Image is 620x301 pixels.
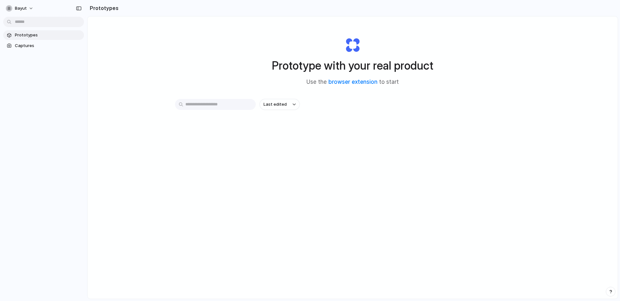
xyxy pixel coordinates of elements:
[306,78,399,86] span: Use the to start
[328,79,377,85] a: browser extension
[260,99,300,110] button: Last edited
[3,3,37,14] button: Bayut
[3,30,84,40] a: Prototypes
[272,57,433,74] h1: Prototype with your real product
[15,32,81,38] span: Prototypes
[263,101,287,108] span: Last edited
[87,4,119,12] h2: Prototypes
[15,5,27,12] span: Bayut
[15,43,81,49] span: Captures
[3,41,84,51] a: Captures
